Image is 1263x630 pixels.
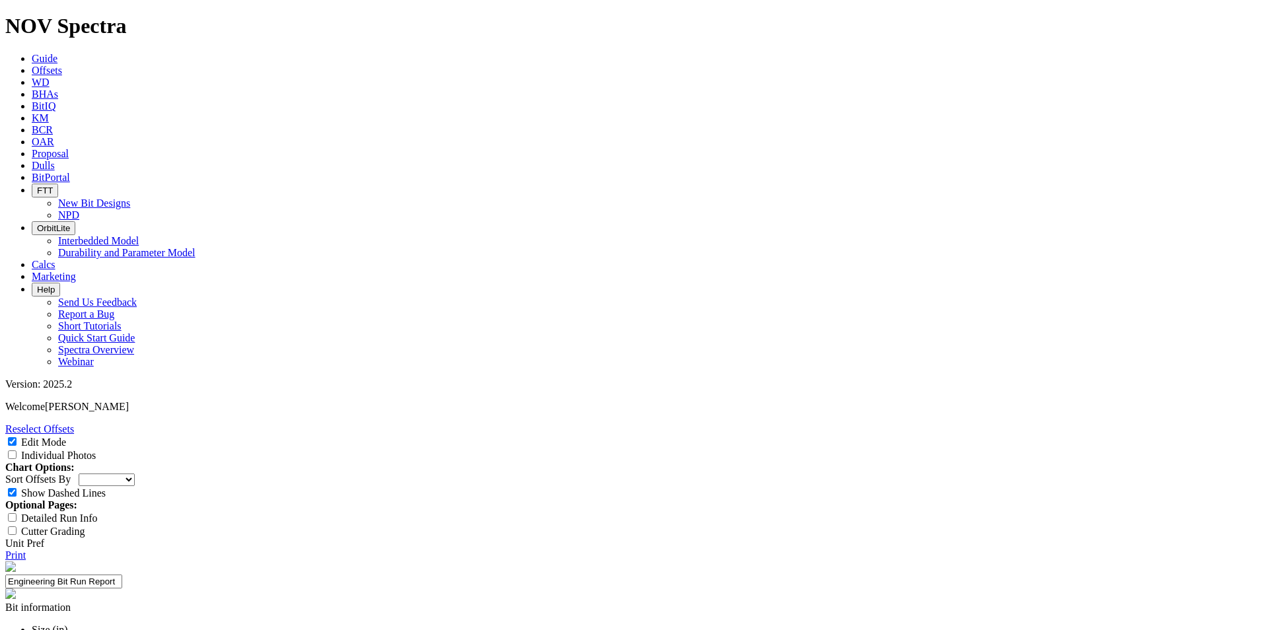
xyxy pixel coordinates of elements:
[5,499,77,510] strong: Optional Pages:
[58,197,130,209] a: New Bit Designs
[58,344,134,355] a: Spectra Overview
[32,271,76,282] a: Marketing
[32,88,58,100] a: BHAs
[32,136,54,147] a: OAR
[32,112,49,123] a: KM
[32,184,58,197] button: FTT
[5,561,16,572] img: NOV_WT_RH_Logo_Vert_RGB_F.d63d51a4.png
[5,575,122,588] input: Click to edit report title
[32,172,70,183] a: BitPortal
[32,148,69,159] a: Proposal
[37,186,53,195] span: FTT
[58,297,137,308] a: Send Us Feedback
[37,223,70,233] span: OrbitLite
[58,308,114,320] a: Report a Bug
[5,378,1258,390] div: Version: 2025.2
[21,526,85,537] label: Cutter Grading
[32,221,75,235] button: OrbitLite
[5,473,71,485] label: Sort Offsets By
[21,487,106,499] label: Show Dashed Lines
[5,538,44,549] a: Unit Pref
[58,320,122,332] a: Short Tutorials
[21,437,66,448] label: Edit Mode
[32,259,55,270] a: Calcs
[32,124,53,135] a: BCR
[37,285,55,295] span: Help
[58,235,139,246] a: Interbedded Model
[5,549,26,561] a: Print
[58,332,135,343] a: Quick Start Guide
[21,450,96,461] label: Individual Photos
[5,588,16,599] img: spectra-logo.8771a380.png
[45,401,129,412] span: [PERSON_NAME]
[5,14,1258,38] h1: NOV Spectra
[58,209,79,221] a: NPD
[5,602,1258,613] div: Bit information
[58,356,94,367] a: Webinar
[32,283,60,297] button: Help
[32,160,55,171] a: Dulls
[5,561,1258,602] report-header: 'Engineering Bit Run Report'
[32,77,50,88] a: WD
[21,512,98,524] label: Detailed Run Info
[32,53,57,64] a: Guide
[5,423,74,435] a: Reselect Offsets
[32,65,62,76] a: Offsets
[32,100,55,112] a: BitIQ
[5,462,74,473] strong: Chart Options:
[58,247,196,258] a: Durability and Parameter Model
[5,401,1258,413] p: Welcome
